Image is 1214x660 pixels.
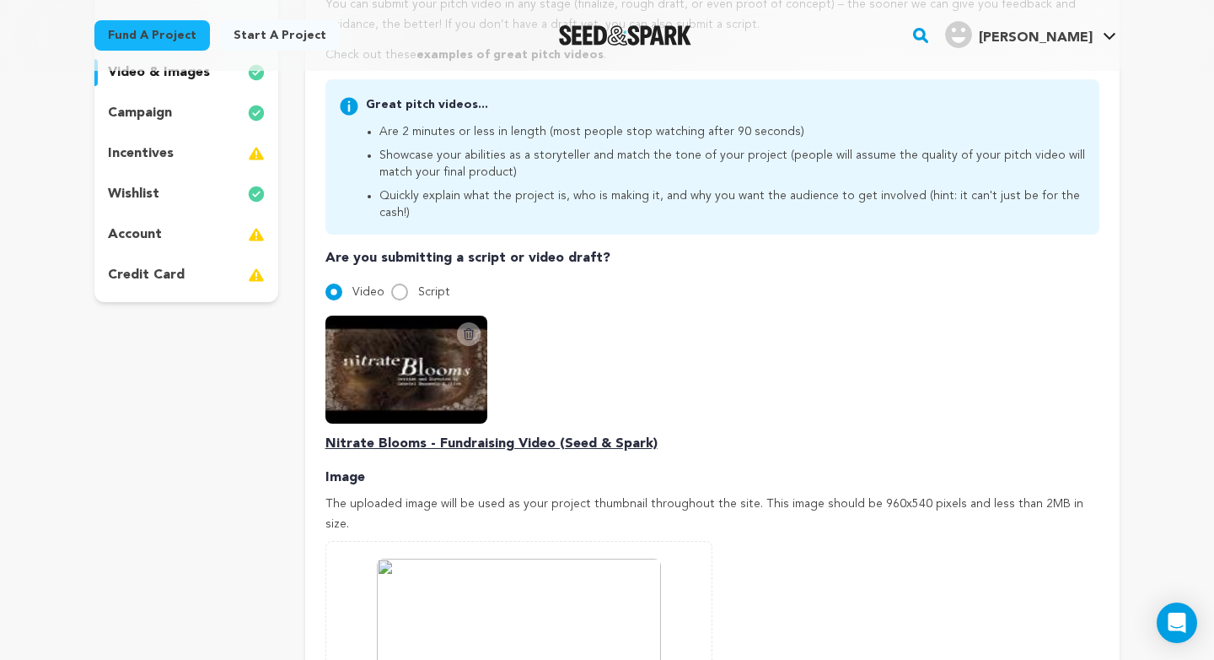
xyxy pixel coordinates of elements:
p: video & images [108,62,210,83]
span: Video [352,286,384,298]
a: Start a project [220,20,340,51]
div: Gabriel Busaneli S.'s Profile [945,21,1093,48]
button: campaign [94,100,278,127]
div: Open Intercom Messenger [1157,603,1197,643]
p: account [108,225,162,245]
span: Gabriel Busaneli S.'s Profile [942,18,1120,53]
p: Nitrate Blooms - Fundraising Video (Seed & Spark) [325,434,1099,454]
p: The uploaded image will be used as your project thumbnail throughout the site. This image should ... [325,495,1099,535]
img: check-circle-full.svg [248,62,265,83]
img: user.png [945,21,972,48]
li: Are 2 minutes or less in length (most people stop watching after 90 seconds) [379,123,1086,140]
p: Great pitch videos... [366,96,1086,113]
p: credit card [108,265,185,285]
button: video & images [94,59,278,86]
span: Script [418,286,450,298]
img: check-circle-full.svg [248,184,265,204]
button: wishlist [94,181,278,208]
li: Quickly explain what the project is, who is making it, and why you want the audience to get invol... [379,187,1086,221]
button: account [94,221,278,248]
a: Fund a project [94,20,210,51]
li: Showcase your abilities as a storyteller and match the tone of your project (people will assume t... [379,147,1086,181]
span: [PERSON_NAME] [979,31,1093,45]
p: Are you submitting a script or video draft? [325,248,1099,268]
a: Seed&Spark Homepage [559,25,691,46]
p: wishlist [108,184,159,204]
button: credit card [94,262,278,289]
img: warning-full.svg [248,265,265,285]
button: incentives [94,140,278,167]
img: check-circle-full.svg [248,103,265,123]
p: Image [325,468,1099,488]
a: Gabriel Busaneli S.'s Profile [942,18,1120,48]
img: warning-full.svg [248,143,265,164]
img: Seed&Spark Logo Dark Mode [559,25,691,46]
p: campaign [108,103,172,123]
p: incentives [108,143,174,164]
img: warning-full.svg [248,225,265,245]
